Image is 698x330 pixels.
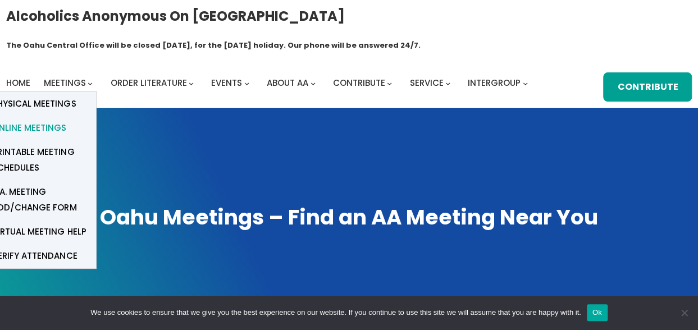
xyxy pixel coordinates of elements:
span: About AA [267,77,308,89]
span: Order Literature [110,77,186,89]
span: Events [211,77,242,89]
h1: Oahu Meetings – Find an AA Meeting Near You [11,203,687,232]
button: Meetings submenu [88,81,93,86]
button: Ok [587,304,608,321]
a: About AA [267,75,308,91]
button: Events submenu [244,81,249,86]
a: Home [6,75,30,91]
a: Contribute [333,75,385,91]
a: Contribute [603,72,692,102]
a: Alcoholics Anonymous on [GEOGRAPHIC_DATA] [6,4,345,28]
button: Intergroup submenu [523,81,528,86]
a: Intergroup [468,75,521,91]
a: Events [211,75,242,91]
button: Order Literature submenu [189,81,194,86]
h1: The Oahu Central Office will be closed [DATE], for the [DATE] holiday. Our phone will be answered... [6,40,421,51]
span: Home [6,77,30,89]
span: We use cookies to ensure that we give you the best experience on our website. If you continue to ... [90,307,581,318]
button: Contribute submenu [387,81,392,86]
span: Meetings [44,77,86,89]
span: Service [409,77,443,89]
span: No [678,307,690,318]
span: Intergroup [468,77,521,89]
a: Service [409,75,443,91]
a: Meetings [44,75,86,91]
button: About AA submenu [311,81,316,86]
button: Service submenu [445,81,450,86]
nav: Intergroup [6,75,532,91]
span: Contribute [333,77,385,89]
